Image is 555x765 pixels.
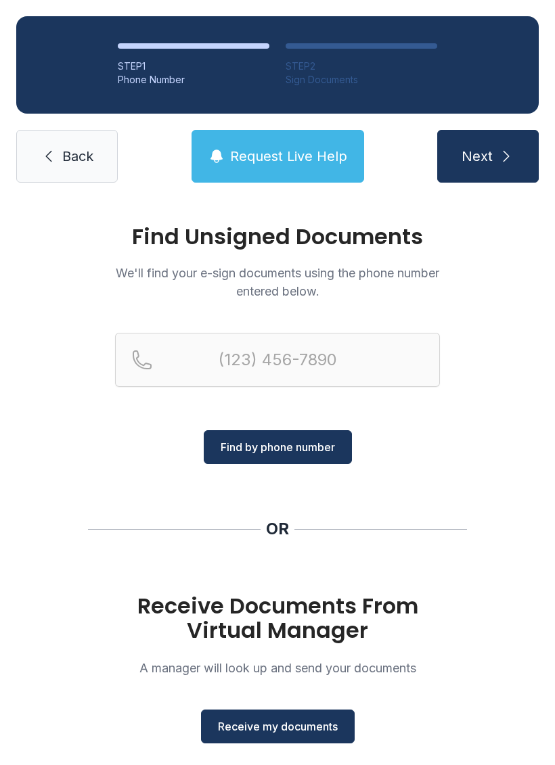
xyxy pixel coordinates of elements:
[266,518,289,540] div: OR
[462,147,493,166] span: Next
[118,60,269,73] div: STEP 1
[62,147,93,166] span: Back
[118,73,269,87] div: Phone Number
[221,439,335,455] span: Find by phone number
[286,73,437,87] div: Sign Documents
[286,60,437,73] div: STEP 2
[115,226,440,248] h1: Find Unsigned Documents
[115,594,440,643] h1: Receive Documents From Virtual Manager
[230,147,347,166] span: Request Live Help
[115,333,440,387] input: Reservation phone number
[115,264,440,300] p: We'll find your e-sign documents using the phone number entered below.
[218,718,338,735] span: Receive my documents
[115,659,440,677] p: A manager will look up and send your documents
